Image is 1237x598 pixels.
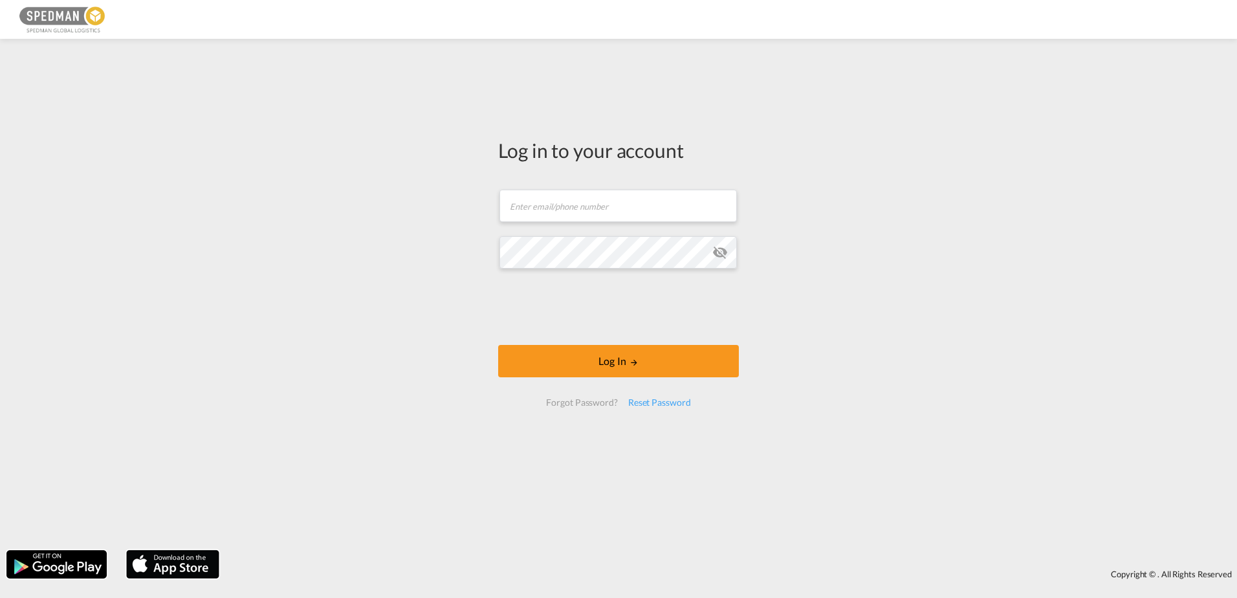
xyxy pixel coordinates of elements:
[498,137,739,164] div: Log in to your account
[499,190,737,222] input: Enter email/phone number
[226,563,1237,585] div: Copyright © . All Rights Reserved
[125,549,221,580] img: apple.png
[5,549,108,580] img: google.png
[498,345,739,377] button: LOGIN
[520,282,717,332] iframe: reCAPTCHA
[541,391,622,414] div: Forgot Password?
[623,391,696,414] div: Reset Password
[712,245,728,260] md-icon: icon-eye-off
[19,5,107,34] img: c12ca350ff1b11efb6b291369744d907.png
